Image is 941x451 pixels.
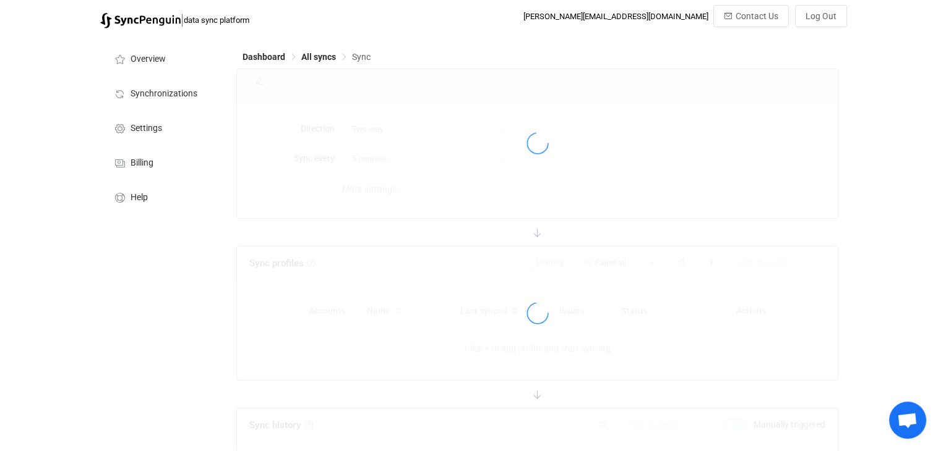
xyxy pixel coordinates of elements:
span: Overview [131,54,166,64]
span: Contact Us [736,11,778,21]
div: [PERSON_NAME][EMAIL_ADDRESS][DOMAIN_NAME] [523,12,708,21]
button: Log Out [795,5,847,27]
span: | [181,11,184,28]
span: Help [131,193,148,203]
span: Log Out [806,11,836,21]
a: Settings [100,110,224,145]
span: Sync [352,52,371,62]
span: Dashboard [243,52,285,62]
span: Billing [131,158,153,168]
div: Open chat [889,402,926,439]
span: Synchronizations [131,89,197,99]
button: Contact Us [713,5,789,27]
img: syncpenguin.svg [100,13,181,28]
span: Settings [131,124,162,133]
a: |data sync platform [100,11,249,28]
a: Synchronizations [100,75,224,110]
span: All syncs [301,52,336,62]
span: data sync platform [184,15,249,25]
a: Overview [100,41,224,75]
a: Help [100,179,224,214]
div: Breadcrumb [243,53,371,61]
a: Billing [100,145,224,179]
